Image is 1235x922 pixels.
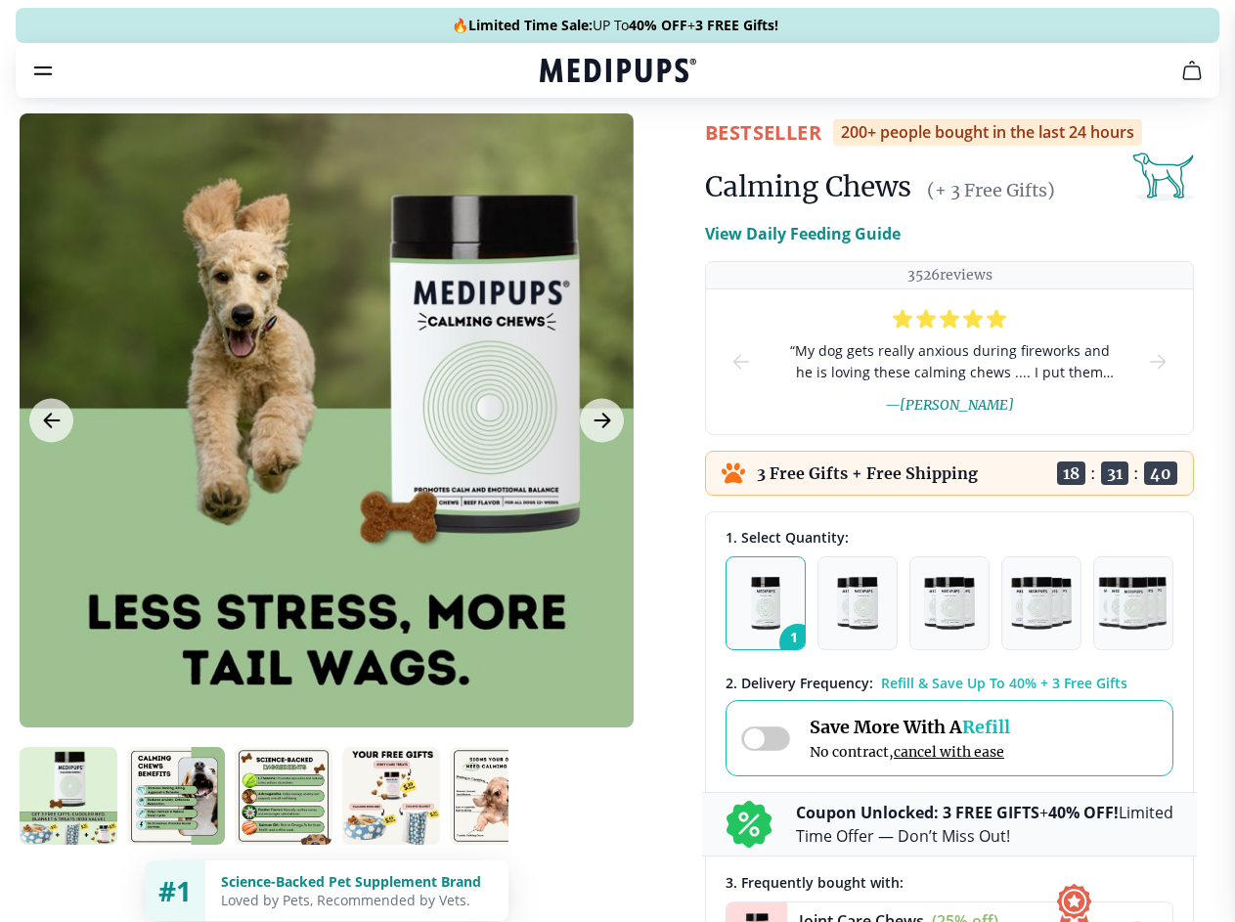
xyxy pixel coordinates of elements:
[1133,463,1139,483] span: :
[779,624,816,661] span: 1
[221,872,493,891] div: Science-Backed Pet Supplement Brand
[450,747,548,845] img: Calming Chews | Natural Dog Supplements
[705,169,911,204] h1: Calming Chews
[729,289,753,434] button: prev-slide
[810,716,1010,738] span: Save More With A
[751,577,781,630] img: Pack of 1 - Natural Dog Supplements
[540,56,696,89] a: Medipups
[927,179,1055,201] span: (+ 3 Free Gifts)
[726,528,1173,547] div: 1. Select Quantity:
[705,119,821,146] span: BestSeller
[1144,461,1177,485] span: 40
[29,399,73,443] button: Previous Image
[784,340,1115,383] span: “ My dog gets really anxious during fireworks and he is loving these calming chews .... I put the...
[221,891,493,909] div: Loved by Pets, Recommended by Vets.
[924,577,975,630] img: Pack of 3 - Natural Dog Supplements
[342,747,440,845] img: Calming Chews | Natural Dog Supplements
[1101,461,1128,485] span: 31
[20,747,117,845] img: Calming Chews | Natural Dog Supplements
[796,801,1173,848] p: + Limited Time Offer — Don’t Miss Out!
[833,119,1142,146] div: 200+ people bought in the last 24 hours
[885,396,1014,414] span: — [PERSON_NAME]
[705,222,901,245] p: View Daily Feeding Guide
[796,802,1039,823] b: Coupon Unlocked: 3 FREE GIFTS
[580,399,624,443] button: Next Image
[235,747,332,845] img: Calming Chews | Natural Dog Supplements
[757,463,978,483] p: 3 Free Gifts + Free Shipping
[837,577,878,630] img: Pack of 2 - Natural Dog Supplements
[894,743,1004,761] span: cancel with ease
[127,747,225,845] img: Calming Chews | Natural Dog Supplements
[1146,289,1169,434] button: next-slide
[1098,577,1169,630] img: Pack of 5 - Natural Dog Supplements
[1048,802,1119,823] b: 40% OFF!
[726,873,904,892] span: 3 . Frequently bought with:
[726,674,873,692] span: 2 . Delivery Frequency:
[907,266,992,285] p: 3526 reviews
[1090,463,1096,483] span: :
[881,674,1127,692] span: Refill & Save Up To 40% + 3 Free Gifts
[31,59,55,82] button: burger-menu
[1057,461,1085,485] span: 18
[1169,47,1215,94] button: cart
[726,556,806,650] button: 1
[962,716,1010,738] span: Refill
[810,743,1010,761] span: No contract,
[1011,577,1071,630] img: Pack of 4 - Natural Dog Supplements
[452,16,778,35] span: 🔥 UP To +
[158,872,192,909] span: #1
